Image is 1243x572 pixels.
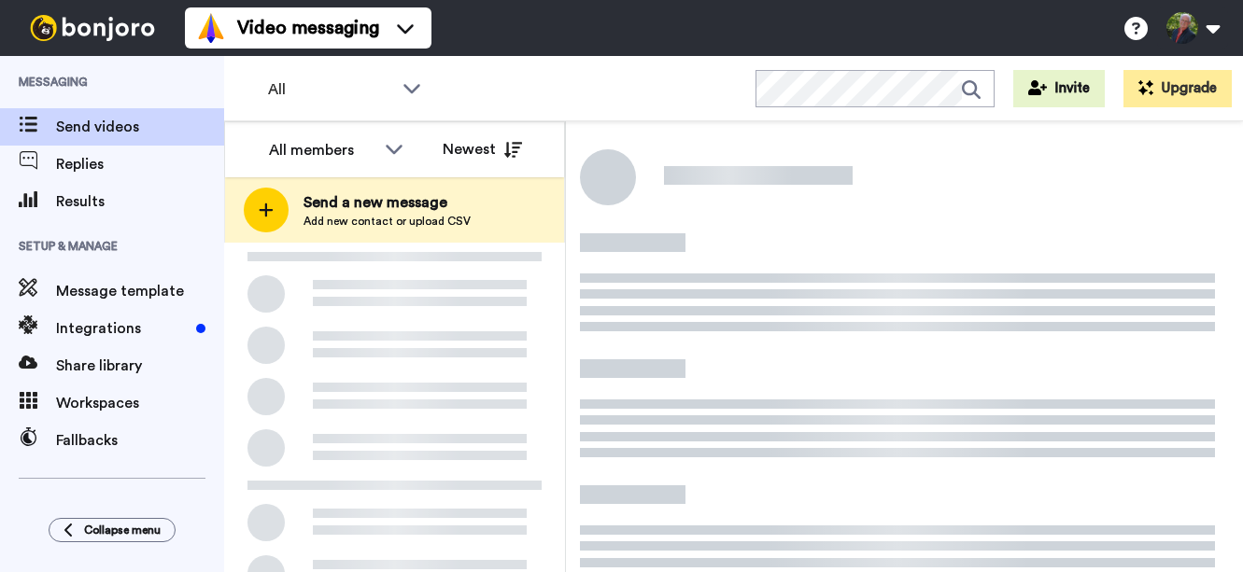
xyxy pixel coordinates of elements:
[22,15,162,41] img: bj-logo-header-white.svg
[56,429,224,452] span: Fallbacks
[237,15,379,41] span: Video messaging
[56,190,224,213] span: Results
[196,13,226,43] img: vm-color.svg
[304,191,471,214] span: Send a new message
[56,392,224,414] span: Workspaces
[56,116,224,138] span: Send videos
[56,153,224,175] span: Replies
[49,518,176,542] button: Collapse menu
[429,131,536,168] button: Newest
[1123,70,1232,107] button: Upgrade
[56,280,224,302] span: Message template
[56,355,224,377] span: Share library
[56,317,189,340] span: Integrations
[84,523,161,537] span: Collapse menu
[269,139,375,161] div: All members
[1013,70,1105,107] button: Invite
[268,78,393,101] span: All
[304,214,471,229] span: Add new contact or upload CSV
